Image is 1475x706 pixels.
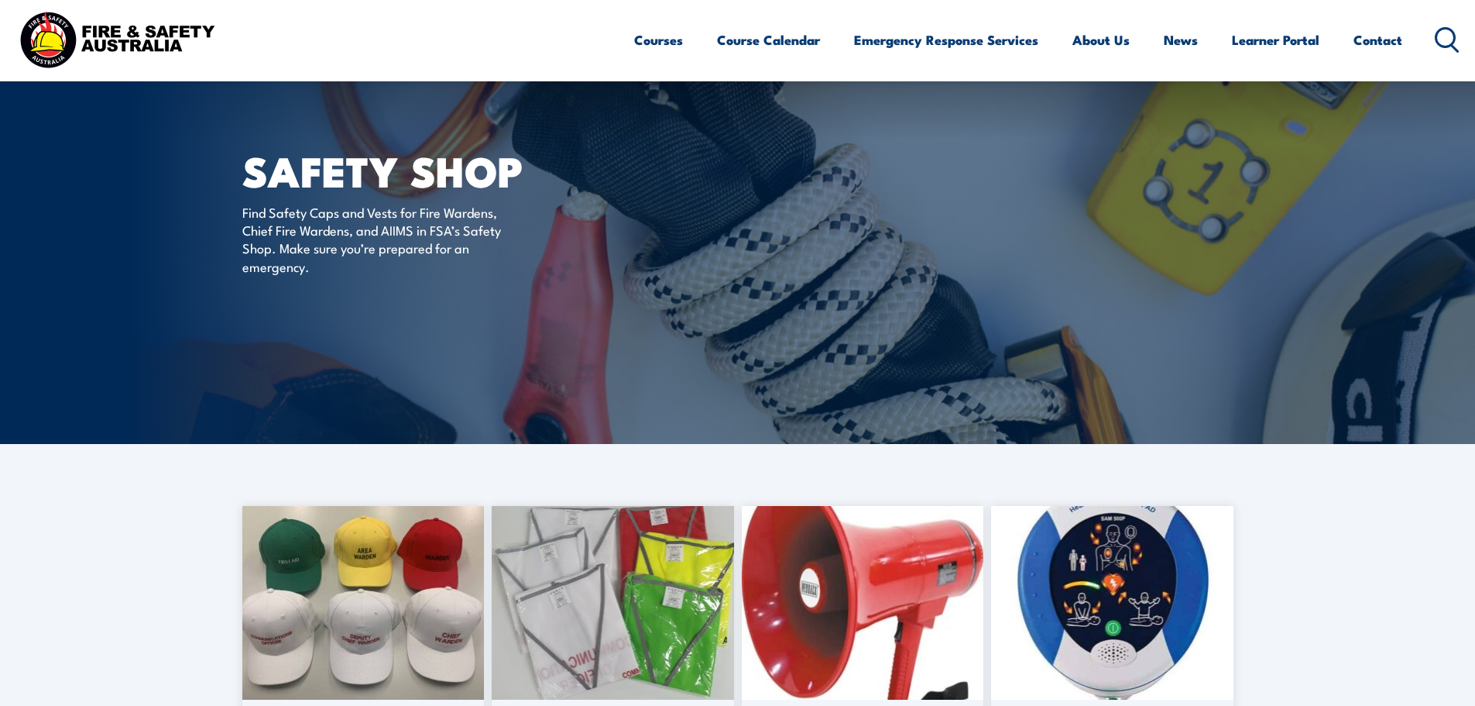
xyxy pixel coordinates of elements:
img: megaphone-1.jpg [742,506,984,700]
a: Contact [1353,19,1402,60]
a: Courses [634,19,683,60]
a: About Us [1072,19,1130,60]
a: Course Calendar [717,19,820,60]
h1: SAFETY SHOP [242,152,625,188]
img: caps-scaled-1.jpg [242,506,485,700]
a: News [1164,19,1198,60]
a: Emergency Response Services [854,19,1038,60]
img: 20230220_093531-scaled-1.jpg [492,506,734,700]
a: Learner Portal [1232,19,1319,60]
img: 500.jpg [991,506,1233,700]
p: Find Safety Caps and Vests for Fire Wardens, Chief Fire Wardens, and AIIMS in FSA’s Safety Shop. ... [242,203,525,276]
